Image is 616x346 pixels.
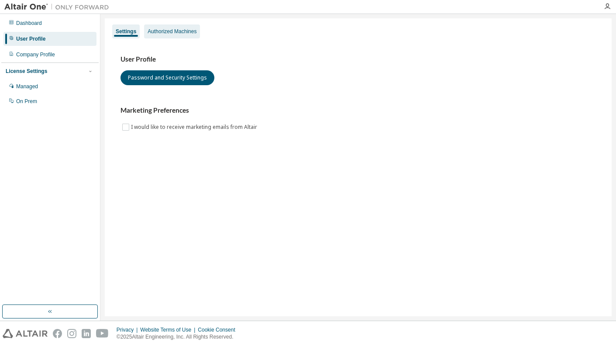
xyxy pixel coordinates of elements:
[120,106,596,115] h3: Marketing Preferences
[96,329,109,338] img: youtube.svg
[3,329,48,338] img: altair_logo.svg
[120,55,596,64] h3: User Profile
[16,98,37,105] div: On Prem
[131,122,259,132] label: I would like to receive marketing emails from Altair
[148,28,196,35] div: Authorized Machines
[82,329,91,338] img: linkedin.svg
[198,326,240,333] div: Cookie Consent
[140,326,198,333] div: Website Terms of Use
[117,326,140,333] div: Privacy
[120,70,214,85] button: Password and Security Settings
[16,83,38,90] div: Managed
[116,28,136,35] div: Settings
[67,329,76,338] img: instagram.svg
[117,333,241,341] p: © 2025 Altair Engineering, Inc. All Rights Reserved.
[16,35,45,42] div: User Profile
[6,68,47,75] div: License Settings
[53,329,62,338] img: facebook.svg
[4,3,114,11] img: Altair One
[16,20,42,27] div: Dashboard
[16,51,55,58] div: Company Profile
